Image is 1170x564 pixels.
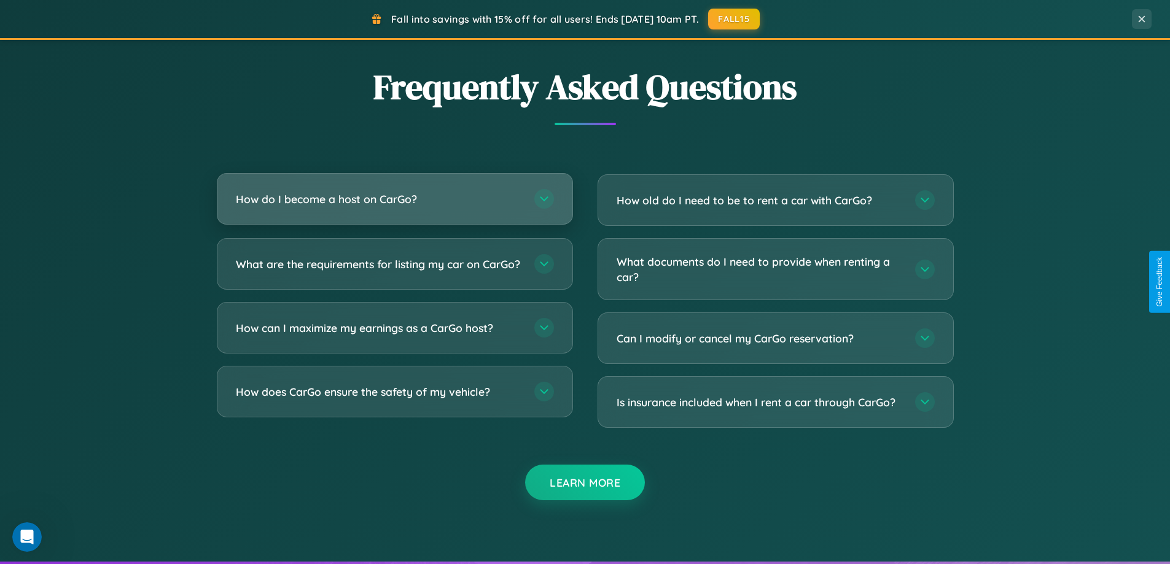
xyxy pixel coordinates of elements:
h3: How does CarGo ensure the safety of my vehicle? [236,384,522,400]
h3: What are the requirements for listing my car on CarGo? [236,257,522,272]
h3: Is insurance included when I rent a car through CarGo? [617,395,903,410]
h3: Can I modify or cancel my CarGo reservation? [617,331,903,346]
iframe: Intercom live chat [12,522,42,552]
button: FALL15 [708,9,760,29]
h3: What documents do I need to provide when renting a car? [617,254,903,284]
h3: How old do I need to be to rent a car with CarGo? [617,193,903,208]
button: Learn More [525,465,645,500]
h2: Frequently Asked Questions [217,63,954,110]
span: Fall into savings with 15% off for all users! Ends [DATE] 10am PT. [391,13,699,25]
div: Give Feedback [1155,257,1164,307]
h3: How can I maximize my earnings as a CarGo host? [236,320,522,336]
h3: How do I become a host on CarGo? [236,191,522,207]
